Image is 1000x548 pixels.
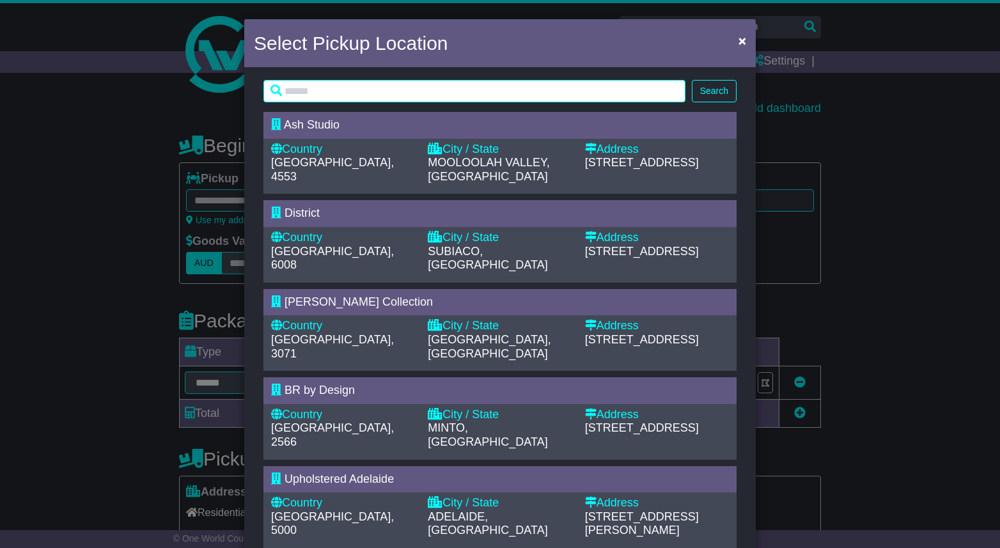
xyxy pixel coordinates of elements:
span: [STREET_ADDRESS][PERSON_NAME] [585,510,699,537]
div: City / State [428,496,572,510]
span: [GEOGRAPHIC_DATA], 3071 [271,333,394,360]
span: Ash Studio [284,118,340,131]
span: District [285,207,320,219]
span: [STREET_ADDRESS] [585,245,699,258]
span: [GEOGRAPHIC_DATA], 5000 [271,510,394,537]
span: SUBIACO, [GEOGRAPHIC_DATA] [428,245,547,272]
div: Address [585,496,729,510]
div: Address [585,231,729,245]
span: [STREET_ADDRESS] [585,333,699,346]
span: [GEOGRAPHIC_DATA], [GEOGRAPHIC_DATA] [428,333,551,360]
div: City / State [428,231,572,245]
span: [GEOGRAPHIC_DATA], 6008 [271,245,394,272]
span: [STREET_ADDRESS] [585,421,699,434]
span: [GEOGRAPHIC_DATA], 2566 [271,421,394,448]
span: Upholstered Adelaide [285,473,394,485]
div: Country [271,231,415,245]
span: BR by Design [285,384,355,396]
button: Close [732,27,753,54]
div: Address [585,408,729,422]
div: Address [585,143,729,157]
span: ADELAIDE, [GEOGRAPHIC_DATA] [428,510,547,537]
div: Country [271,408,415,422]
span: × [738,33,746,48]
div: Country [271,319,415,333]
div: Address [585,319,729,333]
div: City / State [428,408,572,422]
span: [GEOGRAPHIC_DATA], 4553 [271,156,394,183]
span: MOOLOOLAH VALLEY, [GEOGRAPHIC_DATA] [428,156,549,183]
span: [STREET_ADDRESS] [585,156,699,169]
span: [PERSON_NAME] Collection [285,295,433,308]
span: MINTO, [GEOGRAPHIC_DATA] [428,421,547,448]
div: City / State [428,319,572,333]
div: Country [271,143,415,157]
button: Search [692,80,737,102]
h4: Select Pickup Location [254,29,448,58]
div: Country [271,496,415,510]
div: City / State [428,143,572,157]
